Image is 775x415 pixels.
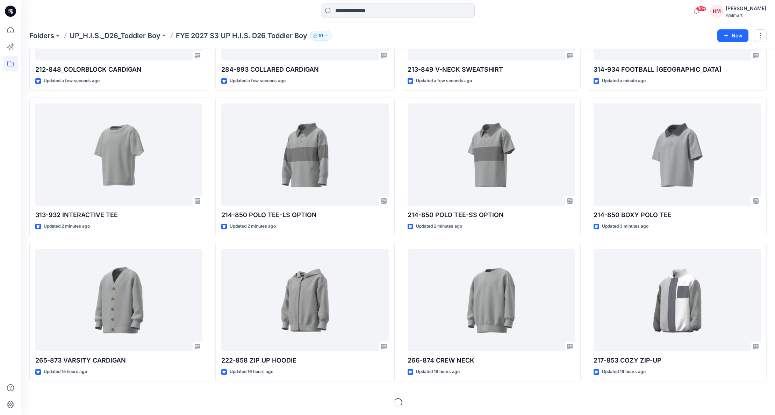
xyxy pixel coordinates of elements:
[726,4,766,13] div: [PERSON_NAME]
[594,210,761,220] p: 214-850 BOXY POLO TEE
[416,223,462,230] p: Updated 2 minutes ago
[221,210,388,220] p: 214-850 POLO TEE-LS OPTION
[408,65,575,74] p: 213-849 V-NECK SWEATSHIRT
[221,65,388,74] p: 284-893 COLLARED CARDIGAN
[710,5,723,17] div: HM
[408,249,575,351] a: 266-874 CREW NECK
[230,368,273,375] p: Updated 16 hours ago
[35,103,202,206] a: 313-932 INTERACTIVE TEE
[717,29,748,42] button: New
[44,223,90,230] p: Updated 2 minutes ago
[221,103,388,206] a: 214-850 POLO TEE-LS OPTION
[221,356,388,365] p: 222-858 ZIP UP HOODIE
[319,32,323,40] p: 51
[594,249,761,351] a: 217-853 COZY ZIP-UP
[176,31,307,41] p: FYE 2027 S3 UP H.I.S. D26 Toddler Boy
[230,223,276,230] p: Updated 2 minutes ago
[35,65,202,74] p: 212-848_COLORBLOCK CARDIGAN
[70,31,160,41] a: UP_H.I.S._D26_Toddler Boy
[594,103,761,206] a: 214-850 BOXY POLO TEE
[44,77,100,85] p: Updated a few seconds ago
[408,103,575,206] a: 214-850 POLO TEE-SS OPTION
[35,210,202,220] p: 313-932 INTERACTIVE TEE
[221,249,388,351] a: 222-858 ZIP UP HOODIE
[594,356,761,365] p: 217-853 COZY ZIP-UP
[726,13,766,18] div: Walmart
[44,368,87,375] p: Updated 15 hours ago
[35,249,202,351] a: 265-873 VARSITY CARDIGAN
[416,77,472,85] p: Updated a few seconds ago
[29,31,54,41] a: Folders
[230,77,286,85] p: Updated a few seconds ago
[35,356,202,365] p: 265-873 VARSITY CARDIGAN
[408,210,575,220] p: 214-850 POLO TEE-SS OPTION
[602,77,646,85] p: Updated a minute ago
[310,31,332,41] button: 51
[602,223,648,230] p: Updated 3 minutes ago
[696,6,706,12] span: 99+
[594,65,761,74] p: 314-934 FOOTBALL [GEOGRAPHIC_DATA]
[416,368,460,375] p: Updated 16 hours ago
[602,368,646,375] p: Updated 16 hours ago
[408,356,575,365] p: 266-874 CREW NECK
